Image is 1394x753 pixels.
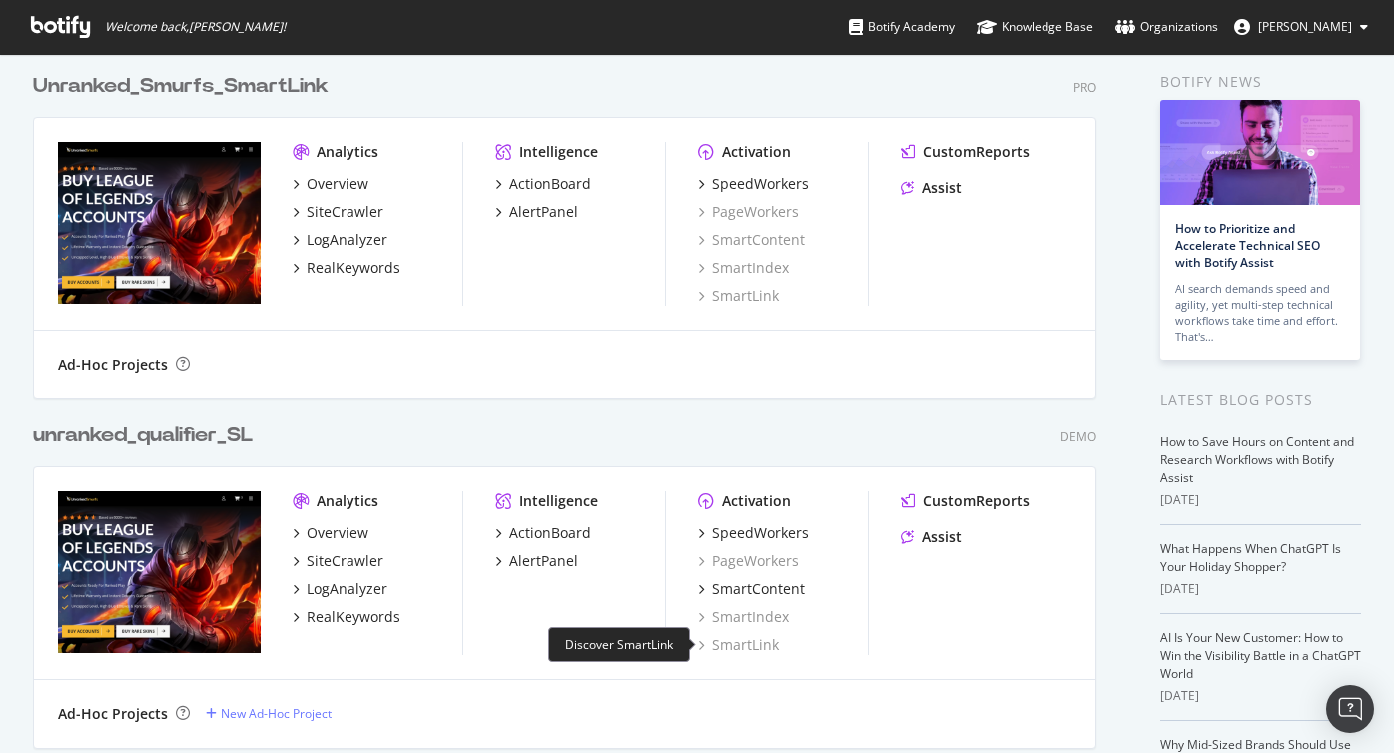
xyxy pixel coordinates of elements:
[548,627,690,662] div: Discover SmartLink
[849,17,955,37] div: Botify Academy
[1218,11,1384,43] button: [PERSON_NAME]
[1115,17,1218,37] div: Organizations
[1326,685,1374,733] div: Open Intercom Messenger
[105,19,286,35] span: Welcome back, [PERSON_NAME] !
[977,17,1093,37] div: Knowledge Base
[1258,18,1352,35] span: Khlifi Mayssa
